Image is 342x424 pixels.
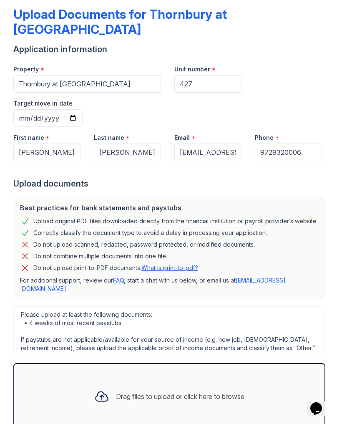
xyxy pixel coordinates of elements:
[255,134,274,142] label: Phone
[13,178,329,189] div: Upload documents
[116,391,244,401] div: Drag files to upload or click here to browse
[174,65,210,73] label: Unit number
[13,65,39,73] label: Property
[174,134,190,142] label: Email
[307,391,334,416] iframe: chat widget
[33,240,255,250] div: Do not upload scanned, redacted, password protected, or modified documents.
[20,203,319,213] div: Best practices for bank statements and paystubs
[94,134,124,142] label: Last name
[141,264,198,271] a: What is print-to-pdf?
[33,228,267,238] div: Correctly classify the document type to avoid a delay in processing your application.
[13,134,44,142] label: First name
[13,7,329,37] div: Upload Documents for Thornbury at [GEOGRAPHIC_DATA]
[20,276,319,293] p: For additional support, review our , start a chat with us below, or email us at
[13,306,325,356] div: Please upload at least the following documents: • 4 weeks of most recent paystubs If paystubs are...
[33,264,198,272] p: Do not upload print-to-PDF documents.
[13,43,329,55] div: Application information
[20,277,286,292] a: [EMAIL_ADDRESS][DOMAIN_NAME]
[113,277,124,284] a: FAQ
[33,216,318,226] div: Upload original PDF files downloaded directly from the financial institution or payroll provider’...
[33,251,167,261] div: Do not combine multiple documents into one file.
[13,99,73,108] label: Target move in date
